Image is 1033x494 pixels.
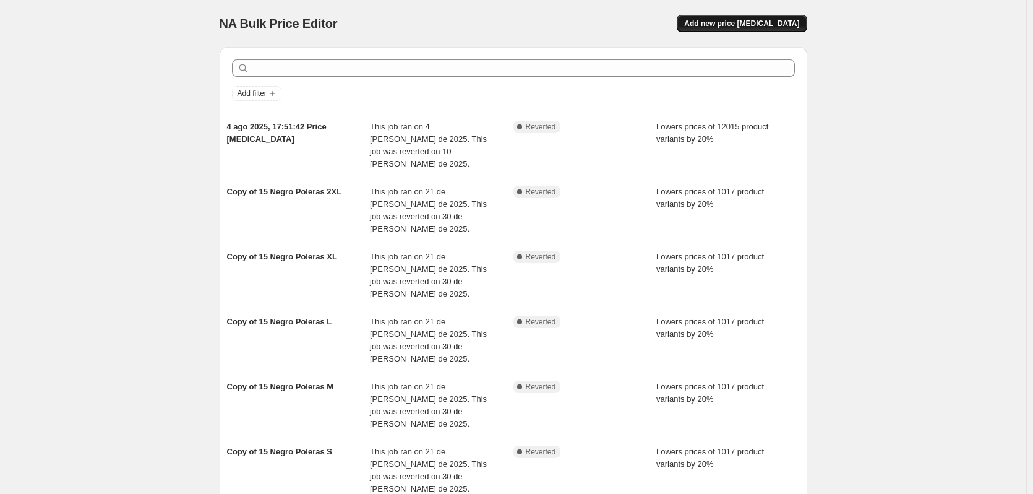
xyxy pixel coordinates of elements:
span: Add filter [238,89,267,98]
span: Lowers prices of 12015 product variants by 20% [656,122,768,144]
span: Reverted [526,447,556,457]
span: Reverted [526,187,556,197]
span: Reverted [526,122,556,132]
button: Add new price [MEDICAL_DATA] [677,15,807,32]
span: Lowers prices of 1017 product variants by 20% [656,187,764,209]
span: Reverted [526,317,556,327]
span: 4 ago 2025, 17:51:42 Price [MEDICAL_DATA] [227,122,327,144]
span: This job ran on 4 [PERSON_NAME] de 2025. This job was reverted on 10 [PERSON_NAME] de 2025. [370,122,487,168]
span: Lowers prices of 1017 product variants by 20% [656,252,764,274]
span: Copy of 15 Negro Poleras L [227,317,332,326]
span: Copy of 15 Negro Poleras M [227,382,334,391]
span: Lowers prices of 1017 product variants by 20% [656,382,764,404]
span: Add new price [MEDICAL_DATA] [684,19,799,28]
span: NA Bulk Price Editor [220,17,338,30]
span: Reverted [526,382,556,392]
span: This job ran on 21 de [PERSON_NAME] de 2025. This job was reverted on 30 de [PERSON_NAME] de 2025. [370,317,487,363]
span: Lowers prices of 1017 product variants by 20% [656,447,764,469]
span: Copy of 15 Negro Poleras S [227,447,333,456]
span: This job ran on 21 de [PERSON_NAME] de 2025. This job was reverted on 30 de [PERSON_NAME] de 2025. [370,447,487,493]
span: Lowers prices of 1017 product variants by 20% [656,317,764,339]
span: Copy of 15 Negro Poleras 2XL [227,187,342,196]
span: Copy of 15 Negro Poleras XL [227,252,337,261]
span: This job ran on 21 de [PERSON_NAME] de 2025. This job was reverted on 30 de [PERSON_NAME] de 2025. [370,187,487,233]
span: This job ran on 21 de [PERSON_NAME] de 2025. This job was reverted on 30 de [PERSON_NAME] de 2025. [370,252,487,298]
span: This job ran on 21 de [PERSON_NAME] de 2025. This job was reverted on 30 de [PERSON_NAME] de 2025. [370,382,487,428]
button: Add filter [232,86,281,101]
span: Reverted [526,252,556,262]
